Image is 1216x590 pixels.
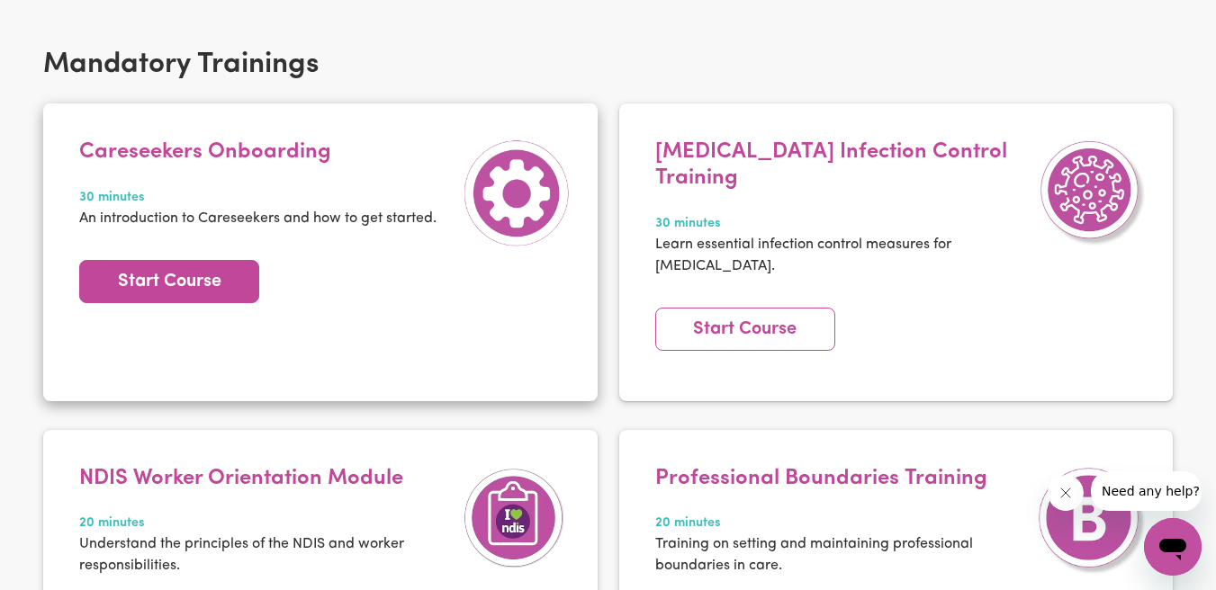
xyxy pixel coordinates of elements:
p: Training on setting and maintaining professional boundaries in care. [655,533,1030,577]
span: 20 minutes [655,514,1030,533]
h4: [MEDICAL_DATA] Infection Control Training [655,139,1030,192]
span: 30 minutes [655,214,1030,234]
h2: Mandatory Trainings [43,48,1173,82]
p: Understand the principles of the NDIS and worker responsibilities. [79,533,454,577]
p: Learn essential infection control measures for [MEDICAL_DATA]. [655,234,1030,277]
p: An introduction to Careseekers and how to get started. [79,208,437,229]
iframe: Close message [1048,475,1084,511]
h4: Professional Boundaries Training [655,466,1030,492]
span: 20 minutes [79,514,454,533]
iframe: Message from company [1091,471,1202,511]
a: Start Course [79,260,259,303]
a: Start Course [655,308,835,351]
span: 30 minutes [79,188,437,208]
h4: NDIS Worker Orientation Module [79,466,454,492]
iframe: Button to launch messaging window [1144,518,1202,576]
h4: Careseekers Onboarding [79,139,437,165]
